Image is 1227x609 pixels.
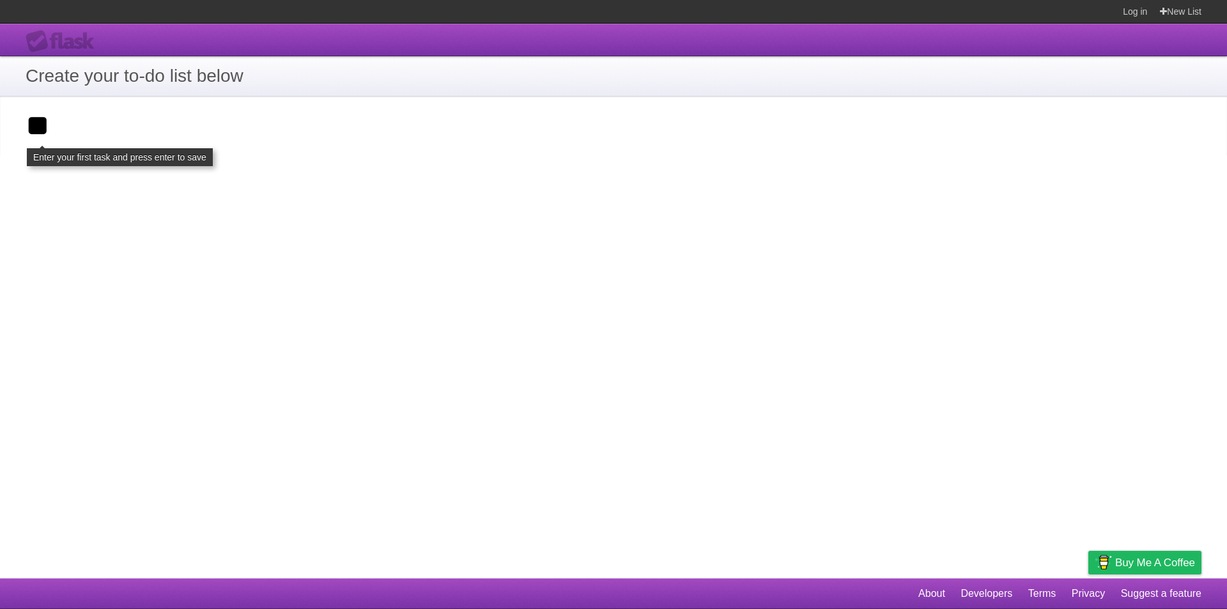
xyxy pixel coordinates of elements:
[1121,582,1201,606] a: Suggest a feature
[1115,551,1195,574] span: Buy me a coffee
[1072,582,1105,606] a: Privacy
[26,30,102,53] div: Flask
[1088,551,1201,574] a: Buy me a coffee
[961,582,1012,606] a: Developers
[1028,582,1056,606] a: Terms
[1095,551,1112,573] img: Buy me a coffee
[26,63,1201,89] h1: Create your to-do list below
[918,582,945,606] a: About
